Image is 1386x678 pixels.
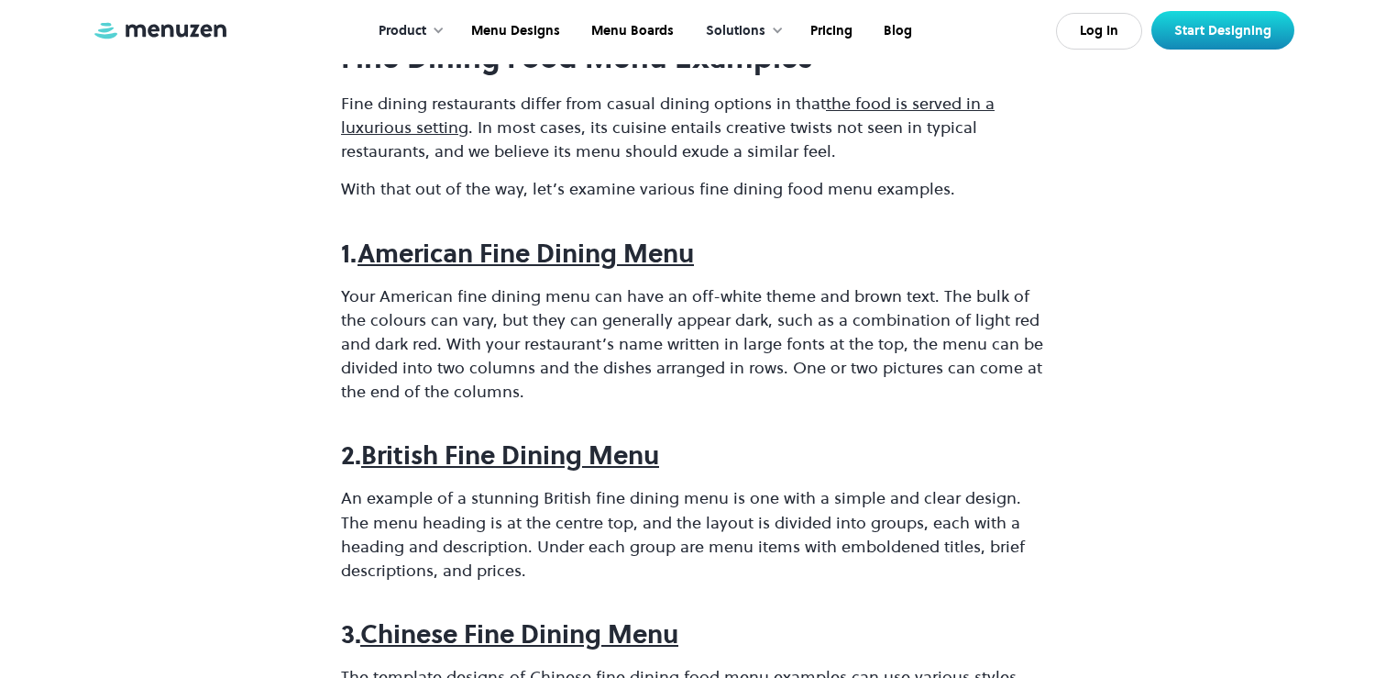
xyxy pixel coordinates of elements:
a: Log In [1056,13,1142,50]
a: American Fine Dining Menu [357,236,694,271]
strong: 1. [341,236,357,271]
a: Menu Designs [454,3,574,60]
a: British Fine Dining Menu [361,438,659,472]
a: the food is served in a luxurious setting [341,92,995,139]
strong: 2. [341,438,361,472]
a: Blog [866,3,926,60]
a: Chinese Fine Dining Menu [360,617,678,651]
div: Product [360,3,454,60]
a: Menu Boards [574,3,687,60]
p: With that out of the way, let’s examine various fine dining food menu examples. [341,177,1045,201]
div: Solutions [687,3,793,60]
a: Start Designing [1151,11,1294,50]
p: Fine dining restaurants differ from casual dining options in that . In most cases, its cuisine en... [341,92,1045,163]
div: Solutions [706,21,765,41]
p: Your American fine dining menu can have an off-white theme and brown text. The bulk of the colour... [341,284,1045,404]
a: Pricing [793,3,866,60]
div: Product [379,21,426,41]
strong: 3. [341,617,360,651]
p: An example of a stunning British fine dining menu is one with a simple and clear design. The menu... [341,486,1045,582]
